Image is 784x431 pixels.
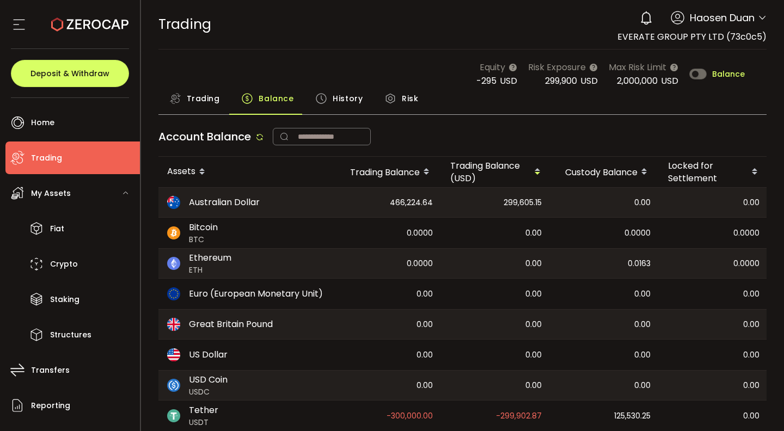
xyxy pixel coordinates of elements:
span: 0.00 [634,379,651,392]
span: ETH [189,264,231,276]
span: 0.0000 [733,257,759,270]
div: Assets [158,163,333,181]
span: Transfers [31,362,70,378]
span: US Dollar [189,348,228,361]
div: Trading Balance (USD) [442,159,550,184]
span: 0.00 [525,379,542,392]
span: 0.00 [416,379,433,392]
button: Deposit & Withdraw [11,60,129,87]
span: 0.00 [525,257,542,270]
span: 0.0000 [407,257,433,270]
img: gbp_portfolio.svg [167,318,180,331]
iframe: Chat Widget [654,313,784,431]
img: usdt_portfolio.svg [167,409,180,422]
span: 2,000,000 [617,75,658,87]
span: 0.00 [416,318,433,331]
span: Fiat [50,221,64,237]
span: Tether [189,404,218,417]
span: 0.0000 [733,227,759,239]
span: Trading [187,88,220,109]
span: Max Risk Limit [609,60,666,74]
span: Home [31,115,54,131]
span: 0.00 [525,349,542,361]
span: Haosen Duan [690,10,755,25]
span: 0.00 [525,288,542,300]
span: Structures [50,327,91,343]
span: Great Britain Pound [189,318,273,331]
div: Locked for Settlement [659,159,768,184]
span: 0.00 [634,349,651,361]
span: Reporting [31,398,70,414]
img: btc_portfolio.svg [167,226,180,239]
img: aud_portfolio.svg [167,196,180,209]
span: Account Balance [158,129,251,144]
span: Risk [402,88,418,109]
div: Custody Balance [550,163,659,181]
span: Ethereum [189,251,231,264]
span: 0.0163 [628,257,651,270]
span: 0.00 [416,288,433,300]
span: 0.0000 [624,227,651,239]
span: Australian Dollar [189,196,260,209]
span: Trading [31,150,62,166]
span: History [333,88,363,109]
span: 0.00 [525,318,542,331]
span: Staking [50,292,79,307]
span: USD [500,75,517,87]
span: Crypto [50,256,78,272]
span: My Assets [31,186,71,201]
span: USD [580,75,598,87]
img: eur_portfolio.svg [167,287,180,300]
span: 0.0000 [407,227,433,239]
img: usd_portfolio.svg [167,348,180,361]
span: 0.00 [634,288,651,300]
span: USD Coin [189,373,228,386]
span: 0.00 [634,196,651,209]
span: Bitcoin [189,221,218,234]
span: 125,530.25 [614,410,651,422]
span: 299,605.15 [504,196,542,209]
img: usdc_portfolio.svg [167,379,180,392]
span: Balance [712,70,745,78]
span: Risk Exposure [528,60,586,74]
span: -295 [476,75,497,87]
span: 466,224.64 [390,196,433,209]
span: USDT [189,417,218,428]
span: Euro (European Monetary Unit) [189,287,323,300]
span: EVERATE GROUP PTY LTD (73c0c5) [617,30,767,43]
span: 299,900 [545,75,577,87]
span: Deposit & Withdraw [30,70,109,77]
span: Equity [480,60,505,74]
span: 0.00 [525,227,542,239]
span: USD [661,75,678,87]
span: -299,902.87 [496,410,542,422]
span: -300,000.00 [387,410,433,422]
span: Trading [158,15,211,34]
span: USDC [189,386,228,398]
span: Balance [259,88,293,109]
img: eth_portfolio.svg [167,257,180,270]
span: 0.00 [416,349,433,361]
span: 0.00 [743,196,759,209]
span: BTC [189,234,218,245]
span: 0.00 [743,288,759,300]
span: 0.00 [634,318,651,331]
div: Trading Balance [333,163,442,181]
